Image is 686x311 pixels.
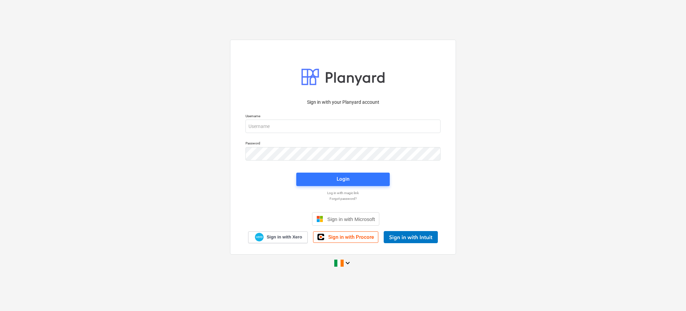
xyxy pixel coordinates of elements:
[248,231,308,243] a: Sign in with Xero
[316,216,323,222] img: Microsoft logo
[245,141,441,147] p: Password
[344,259,352,267] i: keyboard_arrow_down
[242,191,444,195] a: Log in with magic link
[255,233,264,242] img: Xero logo
[245,120,441,133] input: Username
[327,216,375,222] span: Sign in with Microsoft
[313,231,378,243] a: Sign in with Procore
[296,173,390,186] button: Login
[328,234,374,240] span: Sign in with Procore
[245,114,441,120] p: Username
[267,234,302,240] span: Sign in with Xero
[245,99,441,106] p: Sign in with your Planyard account
[337,175,349,183] div: Login
[242,196,444,201] a: Forgot password?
